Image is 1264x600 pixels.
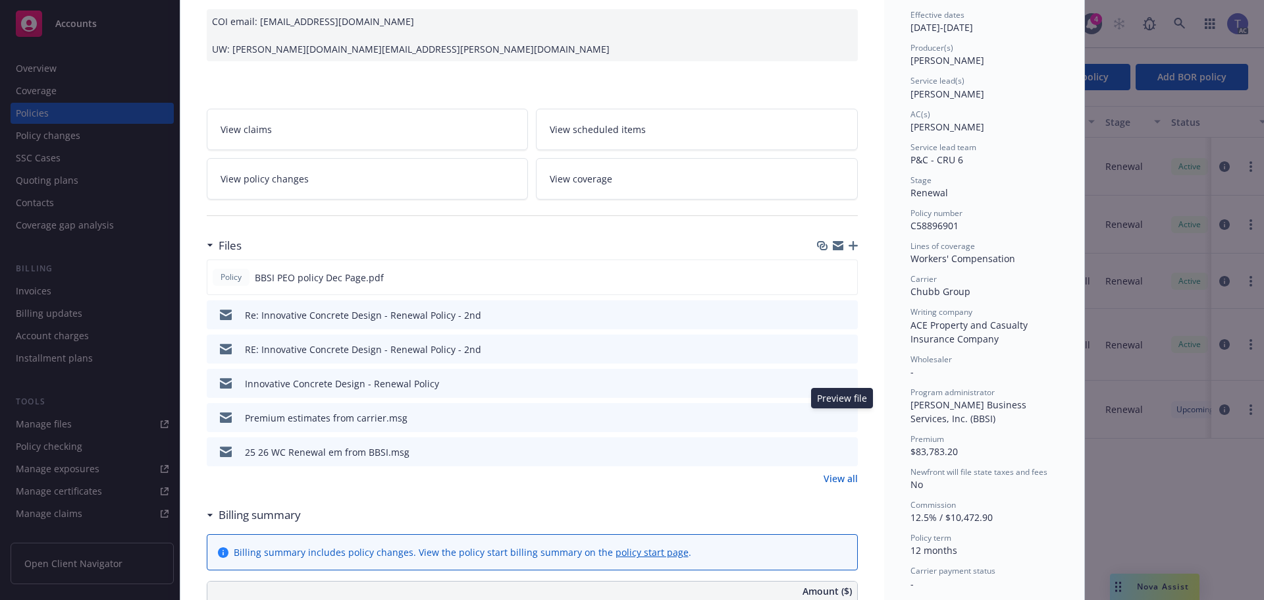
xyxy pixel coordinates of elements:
[910,366,914,378] span: -
[910,175,932,186] span: Stage
[207,109,529,150] a: View claims
[910,532,951,543] span: Policy term
[910,499,956,510] span: Commission
[819,271,829,285] button: download file
[820,377,830,391] button: download file
[910,9,1058,34] div: [DATE] - [DATE]
[910,219,959,232] span: C58896901
[820,411,830,425] button: download file
[219,506,301,524] h3: Billing summary
[245,342,481,356] div: RE: Innovative Concrete Design - Renewal Policy - 2nd
[820,342,830,356] button: download file
[207,237,242,254] div: Files
[255,271,384,285] span: BBSI PEO policy Dec Page.pdf
[910,121,984,133] span: [PERSON_NAME]
[207,158,529,200] a: View policy changes
[841,342,853,356] button: preview file
[910,354,952,365] span: Wholesaler
[245,411,408,425] div: Premium estimates from carrier.msg
[234,545,691,559] div: Billing summary includes policy changes. View the policy start billing summary on the .
[245,308,481,322] div: Re: Innovative Concrete Design - Renewal Policy - 2nd
[910,153,963,166] span: P&C - CRU 6
[824,472,858,485] a: View all
[910,478,923,491] span: No
[550,123,646,136] span: View scheduled items
[840,271,852,285] button: preview file
[820,445,830,459] button: download file
[910,433,944,445] span: Premium
[910,207,962,219] span: Policy number
[910,398,1029,425] span: [PERSON_NAME] Business Services, Inc. (BBSI)
[910,273,937,285] span: Carrier
[218,271,244,283] span: Policy
[536,158,858,200] a: View coverage
[910,54,984,67] span: [PERSON_NAME]
[245,377,439,391] div: Innovative Concrete Design - Renewal Policy
[207,9,858,61] div: COI email: [EMAIL_ADDRESS][DOMAIN_NAME] UW: [PERSON_NAME][DOMAIN_NAME][EMAIL_ADDRESS][PERSON_NAME...
[910,240,975,252] span: Lines of coverage
[910,544,957,557] span: 12 months
[910,387,995,398] span: Program administrator
[841,411,853,425] button: preview file
[841,308,853,322] button: preview file
[910,511,993,524] span: 12.5% / $10,472.90
[841,377,853,391] button: preview file
[910,578,914,590] span: -
[811,388,873,408] div: Preview file
[910,306,972,317] span: Writing company
[910,75,964,86] span: Service lead(s)
[910,186,948,199] span: Renewal
[245,445,409,459] div: 25 26 WC Renewal em from BBSI.msg
[910,445,958,458] span: $83,783.20
[910,252,1058,265] div: Workers' Compensation
[910,565,995,576] span: Carrier payment status
[803,584,852,598] span: Amount ($)
[910,319,1030,345] span: ACE Property and Casualty Insurance Company
[910,285,970,298] span: Chubb Group
[207,506,301,524] div: Billing summary
[550,172,612,186] span: View coverage
[536,109,858,150] a: View scheduled items
[221,123,272,136] span: View claims
[910,466,1047,477] span: Newfront will file state taxes and fees
[616,546,689,559] a: policy start page
[221,172,309,186] span: View policy changes
[910,88,984,100] span: [PERSON_NAME]
[910,42,953,53] span: Producer(s)
[219,237,242,254] h3: Files
[820,308,830,322] button: download file
[910,9,964,20] span: Effective dates
[910,109,930,120] span: AC(s)
[841,445,853,459] button: preview file
[910,142,976,153] span: Service lead team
